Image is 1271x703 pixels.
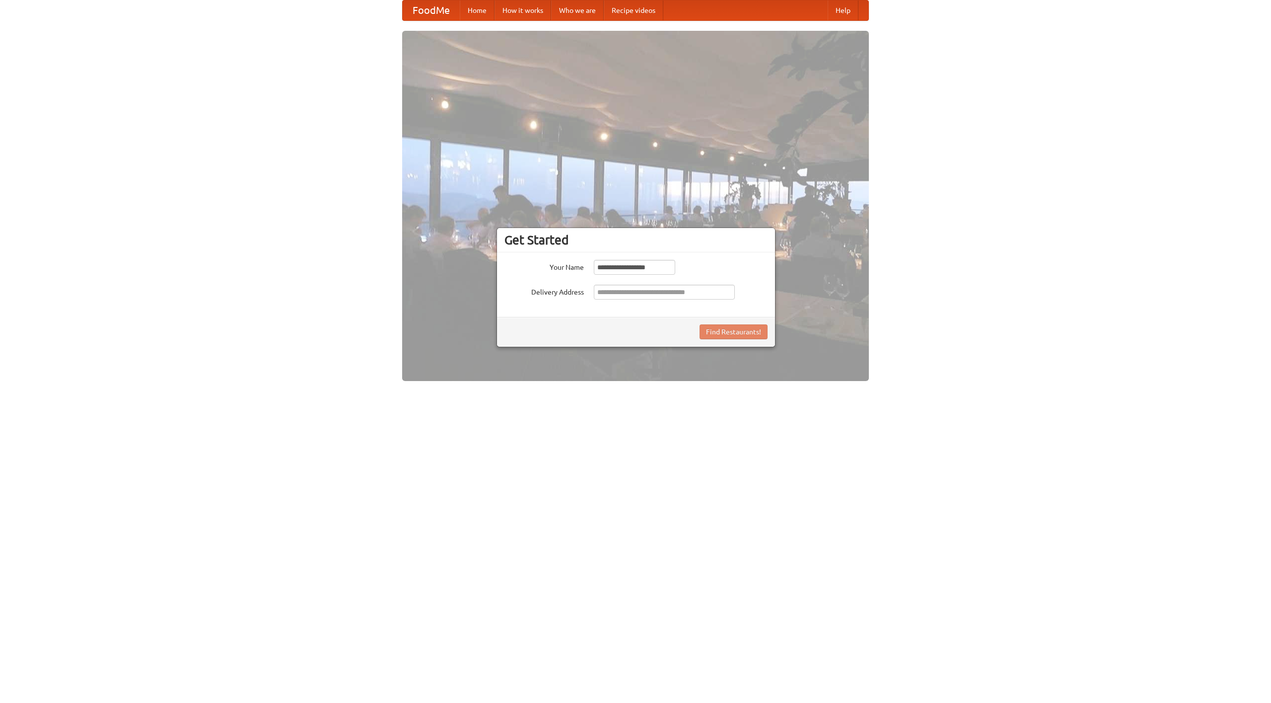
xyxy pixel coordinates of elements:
a: Home [460,0,494,20]
h3: Get Started [504,233,768,247]
a: Help [828,0,858,20]
a: Recipe videos [604,0,663,20]
a: FoodMe [403,0,460,20]
button: Find Restaurants! [700,324,768,339]
label: Your Name [504,260,584,272]
label: Delivery Address [504,285,584,297]
a: How it works [494,0,551,20]
a: Who we are [551,0,604,20]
